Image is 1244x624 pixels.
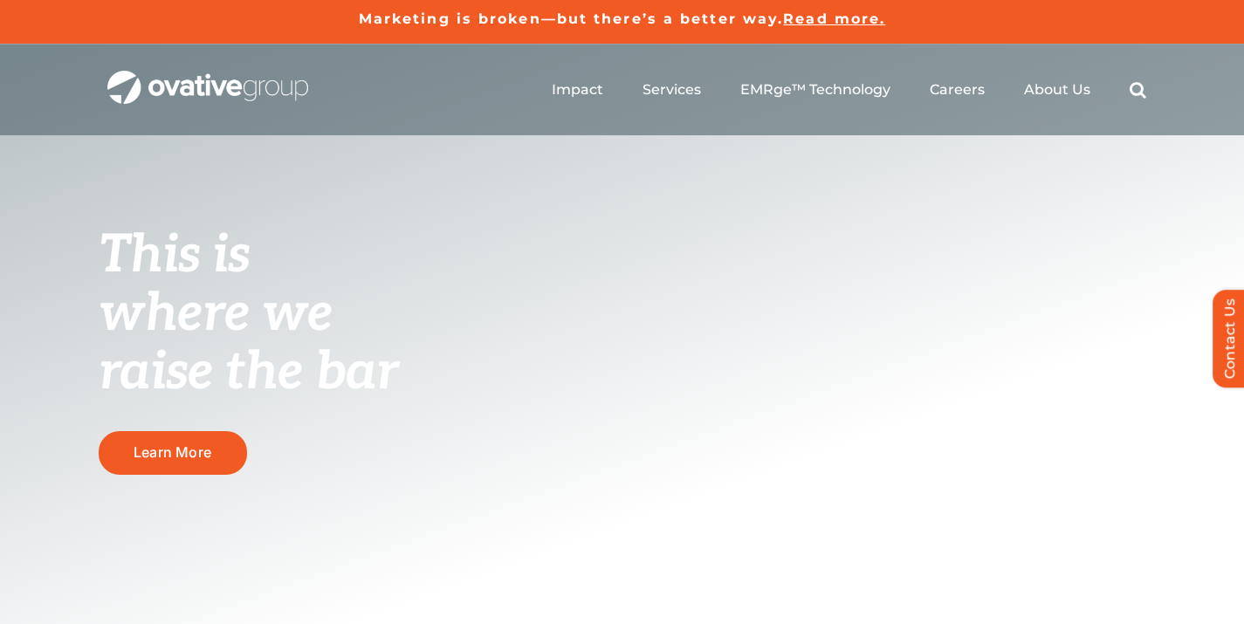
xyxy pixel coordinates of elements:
[99,224,251,287] span: This is
[134,443,211,461] span: Learn More
[1130,81,1146,99] a: Search
[643,81,701,99] a: Services
[99,431,247,474] a: Learn More
[107,69,308,86] a: OG_Full_horizontal_WHT
[99,283,398,404] span: where we raise the bar
[1024,81,1090,99] a: About Us
[930,81,985,99] a: Careers
[783,10,885,27] a: Read more.
[552,81,603,99] a: Impact
[740,81,890,99] a: EMRge™ Technology
[359,10,784,27] a: Marketing is broken—but there’s a better way.
[552,62,1146,118] nav: Menu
